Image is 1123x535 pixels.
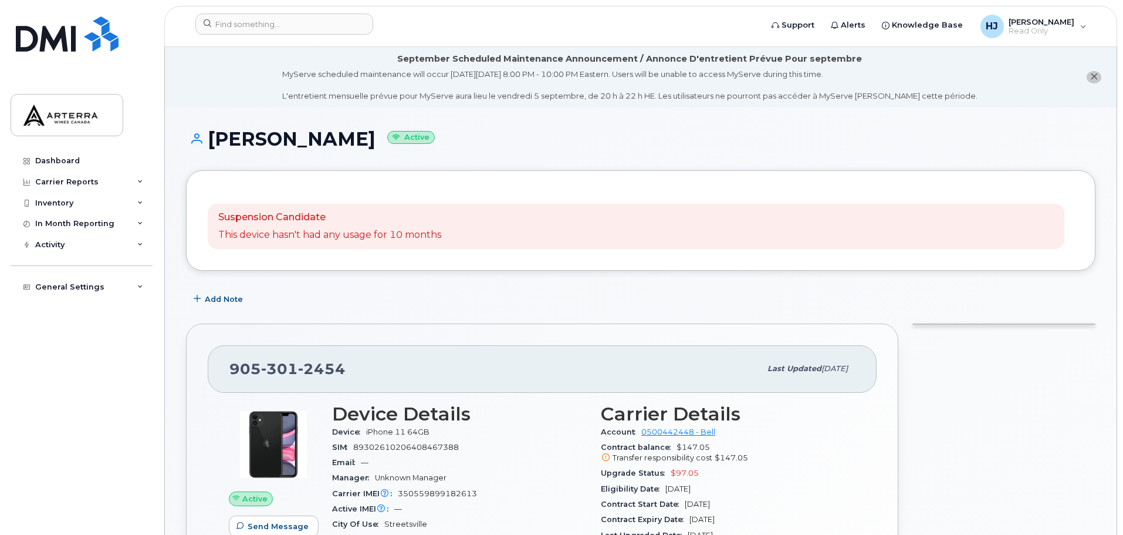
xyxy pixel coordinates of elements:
[298,360,346,378] span: 2454
[332,458,361,467] span: Email
[261,360,298,378] span: 301
[186,129,1095,149] h1: [PERSON_NAME]
[218,211,441,224] p: Suspension Candidate
[332,489,398,498] span: Carrier IMEI
[366,428,429,436] span: iPhone 11 64GB
[205,294,243,305] span: Add Note
[601,500,685,509] span: Contract Start Date
[332,428,366,436] span: Device
[601,469,671,477] span: Upgrade Status
[613,453,712,462] span: Transfer responsibility cost
[248,521,309,532] span: Send Message
[397,53,862,65] div: September Scheduled Maintenance Announcement / Annonce D'entretient Prévue Pour septembre
[641,428,715,436] a: 0500442448 - Bell
[361,458,368,467] span: —
[671,469,699,477] span: $97.05
[601,515,689,524] span: Contract Expiry Date
[384,520,427,529] span: Streetsville
[715,453,748,462] span: $147.05
[332,520,384,529] span: City Of Use
[353,443,459,452] span: 89302610206408467388
[242,493,268,504] span: Active
[238,409,309,480] img: iPhone_11.jpg
[689,515,715,524] span: [DATE]
[332,403,587,425] h3: Device Details
[601,428,641,436] span: Account
[821,364,848,373] span: [DATE]
[601,443,855,464] span: $147.05
[398,489,477,498] span: 350559899182613
[601,484,665,493] span: Eligibility Date
[601,443,676,452] span: Contract balance
[685,500,710,509] span: [DATE]
[387,131,435,144] small: Active
[282,69,977,102] div: MyServe scheduled maintenance will occur [DATE][DATE] 8:00 PM - 10:00 PM Eastern. Users will be u...
[332,504,394,513] span: Active IMEI
[375,473,447,482] span: Unknown Manager
[767,364,821,373] span: Last updated
[665,484,691,493] span: [DATE]
[229,360,346,378] span: 905
[218,228,441,242] p: This device hasn't had any usage for 10 months
[601,403,855,425] h3: Carrier Details
[332,443,353,452] span: SIM
[332,473,375,482] span: Manager
[394,504,402,513] span: —
[186,288,253,309] button: Add Note
[1087,71,1101,83] button: close notification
